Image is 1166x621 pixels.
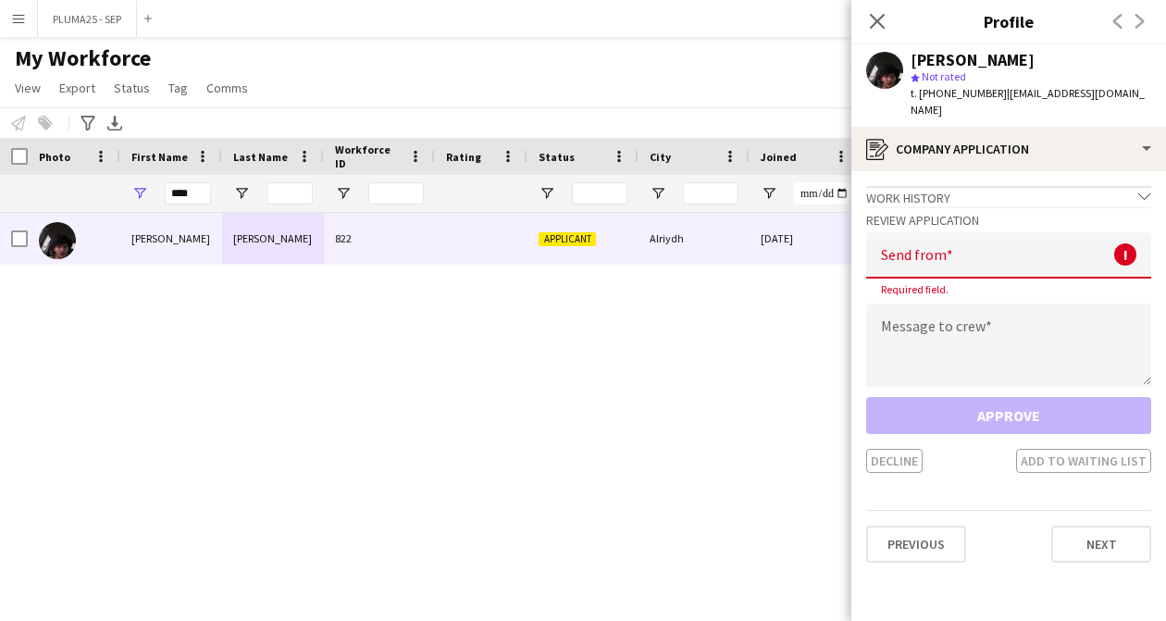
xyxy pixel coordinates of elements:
[233,185,250,202] button: Open Filter Menu
[104,112,126,134] app-action-btn: Export XLSX
[911,86,1145,117] span: | [EMAIL_ADDRESS][DOMAIN_NAME]
[77,112,99,134] app-action-btn: Advanced filters
[39,150,70,164] span: Photo
[38,1,137,37] button: PLUMA25 - SEP
[161,76,195,100] a: Tag
[120,213,222,264] div: [PERSON_NAME]
[15,44,151,72] span: My Workforce
[911,86,1007,100] span: t. [PHONE_NUMBER]
[683,182,738,205] input: City Filter Input
[866,186,1151,206] div: Work history
[761,150,797,164] span: Joined
[1051,526,1151,563] button: Next
[52,76,103,100] a: Export
[39,222,76,259] img: Bassam Habib
[866,282,963,296] span: Required field.
[650,150,671,164] span: City
[572,182,627,205] input: Status Filter Input
[368,182,424,205] input: Workforce ID Filter Input
[324,213,435,264] div: 822
[131,150,188,164] span: First Name
[7,76,48,100] a: View
[639,213,750,264] div: Alriydh
[233,150,288,164] span: Last Name
[922,69,966,83] span: Not rated
[15,80,41,96] span: View
[650,185,666,202] button: Open Filter Menu
[59,80,95,96] span: Export
[168,80,188,96] span: Tag
[165,182,211,205] input: First Name Filter Input
[206,80,248,96] span: Comms
[851,127,1166,171] div: Company application
[750,213,861,264] div: [DATE]
[866,212,1151,229] h3: Review Application
[539,185,555,202] button: Open Filter Menu
[866,526,966,563] button: Previous
[446,150,481,164] span: Rating
[539,232,596,246] span: Applicant
[222,213,324,264] div: [PERSON_NAME]
[267,182,313,205] input: Last Name Filter Input
[539,150,575,164] span: Status
[131,185,148,202] button: Open Filter Menu
[335,143,402,170] span: Workforce ID
[911,52,1035,68] div: [PERSON_NAME]
[335,185,352,202] button: Open Filter Menu
[199,76,255,100] a: Comms
[114,80,150,96] span: Status
[851,9,1166,33] h3: Profile
[106,76,157,100] a: Status
[794,182,850,205] input: Joined Filter Input
[761,185,777,202] button: Open Filter Menu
